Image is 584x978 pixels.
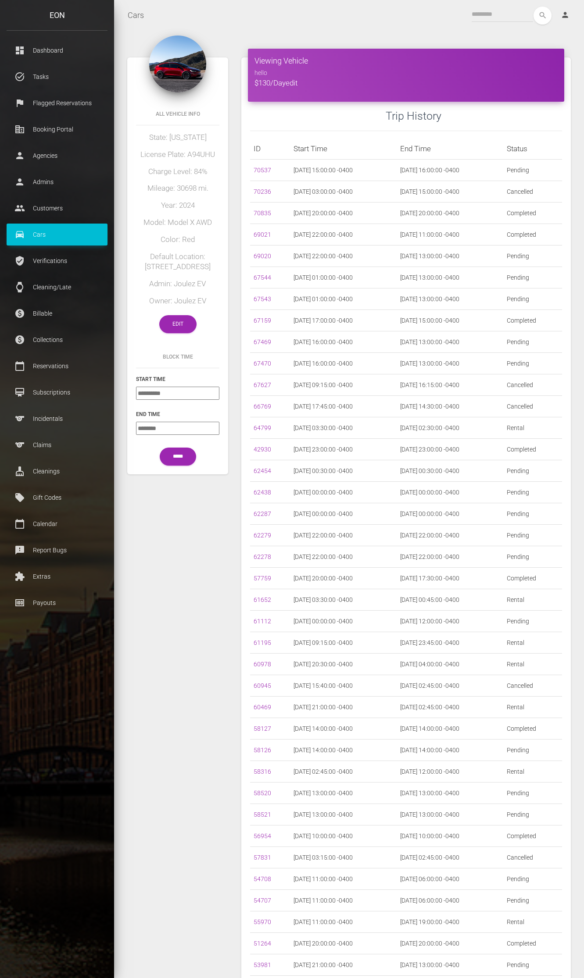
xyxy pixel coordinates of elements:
[503,589,562,611] td: Rental
[254,68,558,78] p: hello
[136,167,219,177] h5: Charge Level: 84%
[254,811,271,818] a: 58521
[136,217,219,228] h5: Model: Model X AWD
[397,568,503,589] td: [DATE] 17:30:00 -0400
[254,832,271,839] a: 56954
[503,482,562,503] td: Pending
[254,553,271,560] a: 62278
[254,596,271,603] a: 61652
[7,434,107,456] a: sports Claims
[397,761,503,782] td: [DATE] 12:00:00 -0400
[254,875,271,882] a: 54708
[290,245,397,267] td: [DATE] 22:00:00 -0400
[397,224,503,245] td: [DATE] 11:00:00 -0400
[290,825,397,847] td: [DATE] 10:00:00 -0400
[7,381,107,403] a: card_membership Subscriptions
[397,439,503,460] td: [DATE] 23:00:00 -0400
[397,890,503,911] td: [DATE] 06:00:00 -0400
[7,224,107,245] a: drive_eta Cars
[13,202,101,215] p: Customers
[397,825,503,847] td: [DATE] 10:00:00 -0400
[503,160,562,181] td: Pending
[290,417,397,439] td: [DATE] 03:30:00 -0400
[397,353,503,374] td: [DATE] 13:00:00 -0400
[290,933,397,954] td: [DATE] 20:00:00 -0400
[254,489,271,496] a: 62438
[290,740,397,761] td: [DATE] 14:00:00 -0400
[503,525,562,546] td: Pending
[7,171,107,193] a: person Admins
[254,338,271,345] a: 67469
[136,149,219,160] h5: License Plate: A94UHU
[290,632,397,654] td: [DATE] 09:15:00 -0400
[503,804,562,825] td: Pending
[254,532,271,539] a: 62279
[254,854,271,861] a: 57831
[503,611,562,632] td: Pending
[254,897,271,904] a: 54707
[149,36,206,92] img: 1.webp
[13,359,101,373] p: Reservations
[503,868,562,890] td: Pending
[13,596,101,609] p: Payouts
[159,315,197,333] a: Edit
[7,592,107,614] a: money Payouts
[13,254,101,267] p: Verifications
[290,761,397,782] td: [DATE] 02:45:00 -0400
[397,374,503,396] td: [DATE] 16:15:00 -0400
[13,491,101,504] p: Gift Codes
[13,386,101,399] p: Subscriptions
[254,253,271,260] a: 69020
[397,933,503,954] td: [DATE] 20:00:00 -0400
[7,460,107,482] a: cleaning_services Cleanings
[7,539,107,561] a: feedback Report Bugs
[290,203,397,224] td: [DATE] 20:00:00 -0400
[7,513,107,535] a: calendar_today Calendar
[503,417,562,439] td: Rental
[503,697,562,718] td: Rental
[136,410,219,418] h6: End Time
[136,110,219,118] h6: All Vehicle Info
[290,525,397,546] td: [DATE] 22:00:00 -0400
[503,740,562,761] td: Pending
[290,782,397,804] td: [DATE] 13:00:00 -0400
[397,525,503,546] td: [DATE] 22:00:00 -0400
[128,4,144,26] a: Cars
[286,78,297,87] a: edit
[254,78,558,89] h5: $130/Day
[290,847,397,868] td: [DATE] 03:15:00 -0400
[254,682,271,689] a: 60945
[397,482,503,503] td: [DATE] 00:00:00 -0400
[503,847,562,868] td: Cancelled
[290,310,397,331] td: [DATE] 17:00:00 -0400
[254,704,271,711] a: 60469
[503,288,562,310] td: Pending
[254,790,271,797] a: 58520
[254,424,271,431] a: 64799
[503,654,562,675] td: Rental
[503,396,562,417] td: Cancelled
[290,611,397,632] td: [DATE] 00:00:00 -0400
[397,160,503,181] td: [DATE] 16:00:00 -0400
[290,353,397,374] td: [DATE] 16:00:00 -0400
[397,868,503,890] td: [DATE] 06:00:00 -0400
[254,360,271,367] a: 67470
[13,44,101,57] p: Dashboard
[561,11,570,19] i: person
[397,181,503,203] td: [DATE] 15:00:00 -0400
[13,281,101,294] p: Cleaning/Late
[254,381,271,388] a: 67627
[534,7,552,25] button: search
[290,374,397,396] td: [DATE] 09:15:00 -0400
[397,503,503,525] td: [DATE] 00:00:00 -0400
[290,954,397,976] td: [DATE] 21:00:00 -0400
[13,570,101,583] p: Extras
[7,302,107,324] a: paid Billable
[397,847,503,868] td: [DATE] 02:45:00 -0400
[13,544,101,557] p: Report Bugs
[397,782,503,804] td: [DATE] 13:00:00 -0400
[136,252,219,273] h5: Default Location: [STREET_ADDRESS]
[290,138,397,160] th: Start Time
[136,353,219,361] h6: Block Time
[13,96,101,110] p: Flagged Reservations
